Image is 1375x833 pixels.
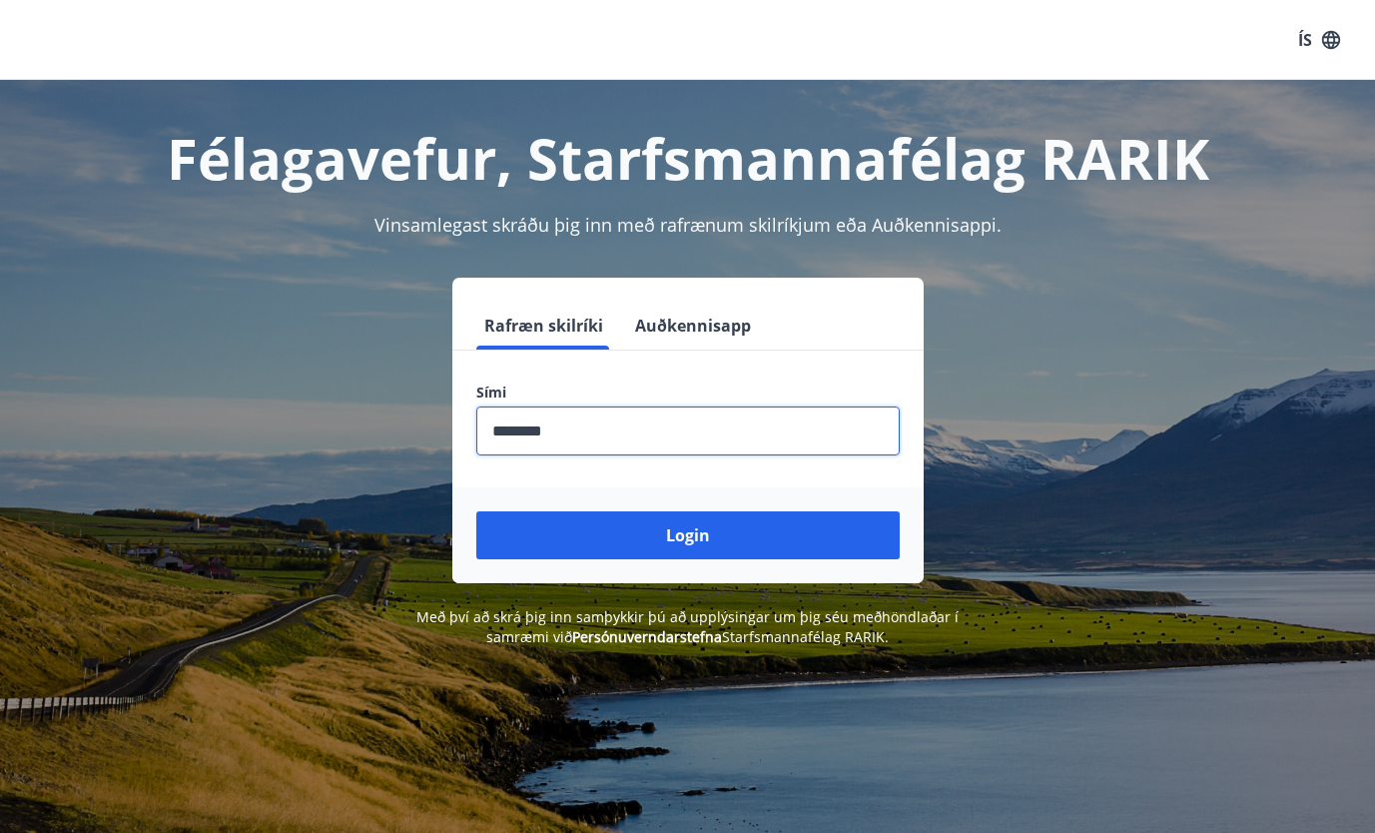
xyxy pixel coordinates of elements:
[24,120,1351,196] h1: Félagavefur, Starfsmannafélag RARIK
[416,607,959,646] span: Með því að skrá þig inn samþykkir þú að upplýsingar um þig séu meðhöndlaðar í samræmi við Starfsm...
[627,302,759,350] button: Auðkennisapp
[572,627,722,646] a: Persónuverndarstefna
[476,511,900,559] button: Login
[476,302,611,350] button: Rafræn skilríki
[476,383,900,403] label: Sími
[374,213,1002,237] span: Vinsamlegast skráðu þig inn með rafrænum skilríkjum eða Auðkennisappi.
[1287,22,1351,58] button: ÍS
